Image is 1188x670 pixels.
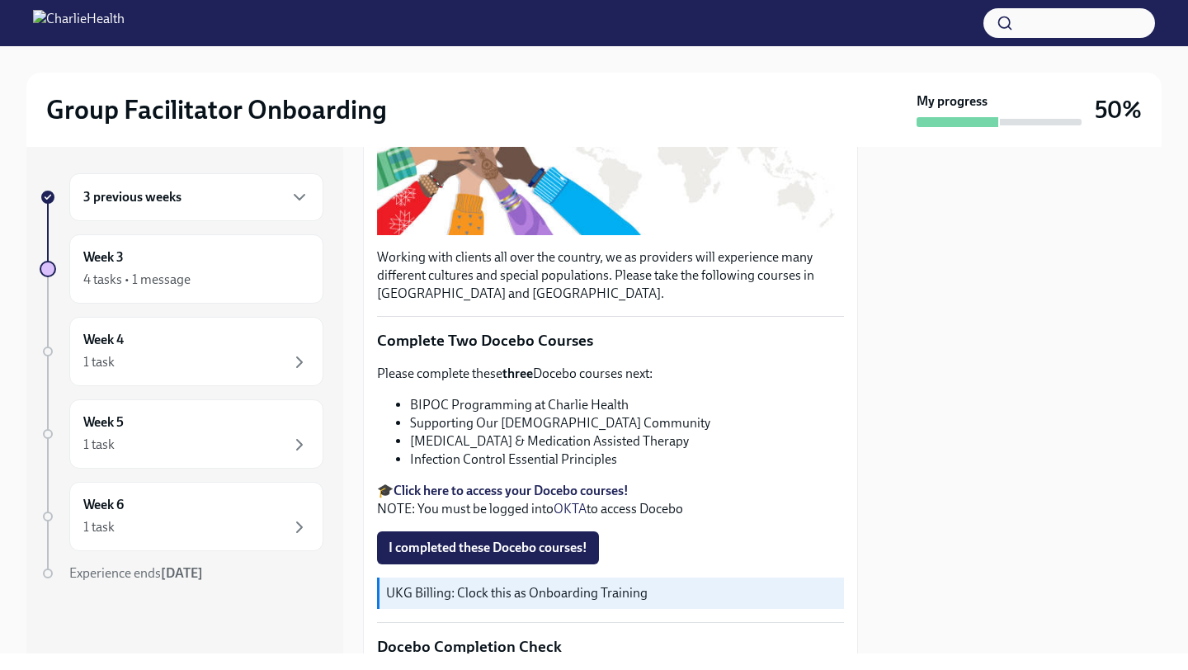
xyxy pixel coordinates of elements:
div: 3 previous weeks [69,173,323,221]
img: CharlieHealth [33,10,125,36]
p: 🎓 NOTE: You must be logged into to access Docebo [377,482,844,518]
strong: three [502,366,533,381]
h6: Week 5 [83,413,124,432]
p: Complete Two Docebo Courses [377,330,844,352]
h6: Week 3 [83,248,124,267]
a: OKTA [554,501,587,517]
h6: Week 6 [83,496,124,514]
span: I completed these Docebo courses! [389,540,587,556]
h6: Week 4 [83,331,124,349]
p: Docebo Completion Check [377,636,844,658]
li: Supporting Our [DEMOGRAPHIC_DATA] Community [410,414,844,432]
div: 1 task [83,353,115,371]
a: Week 51 task [40,399,323,469]
div: 1 task [83,436,115,454]
a: Week 34 tasks • 1 message [40,234,323,304]
h2: Group Facilitator Onboarding [46,93,387,126]
button: I completed these Docebo courses! [377,531,599,564]
strong: [DATE] [161,565,203,581]
h3: 50% [1095,95,1142,125]
li: BIPOC Programming at Charlie Health [410,396,844,414]
a: Week 41 task [40,317,323,386]
div: 4 tasks • 1 message [83,271,191,289]
li: Infection Control Essential Principles [410,451,844,469]
li: [MEDICAL_DATA] & Medication Assisted Therapy [410,432,844,451]
p: Working with clients all over the country, we as providers will experience many different culture... [377,248,844,303]
p: UKG Billing: Clock this as Onboarding Training [386,584,837,602]
span: Experience ends [69,565,203,581]
a: Week 61 task [40,482,323,551]
a: Click here to access your Docebo courses! [394,483,629,498]
div: 1 task [83,518,115,536]
h6: 3 previous weeks [83,188,181,206]
p: Please complete these Docebo courses next: [377,365,844,383]
strong: My progress [917,92,988,111]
